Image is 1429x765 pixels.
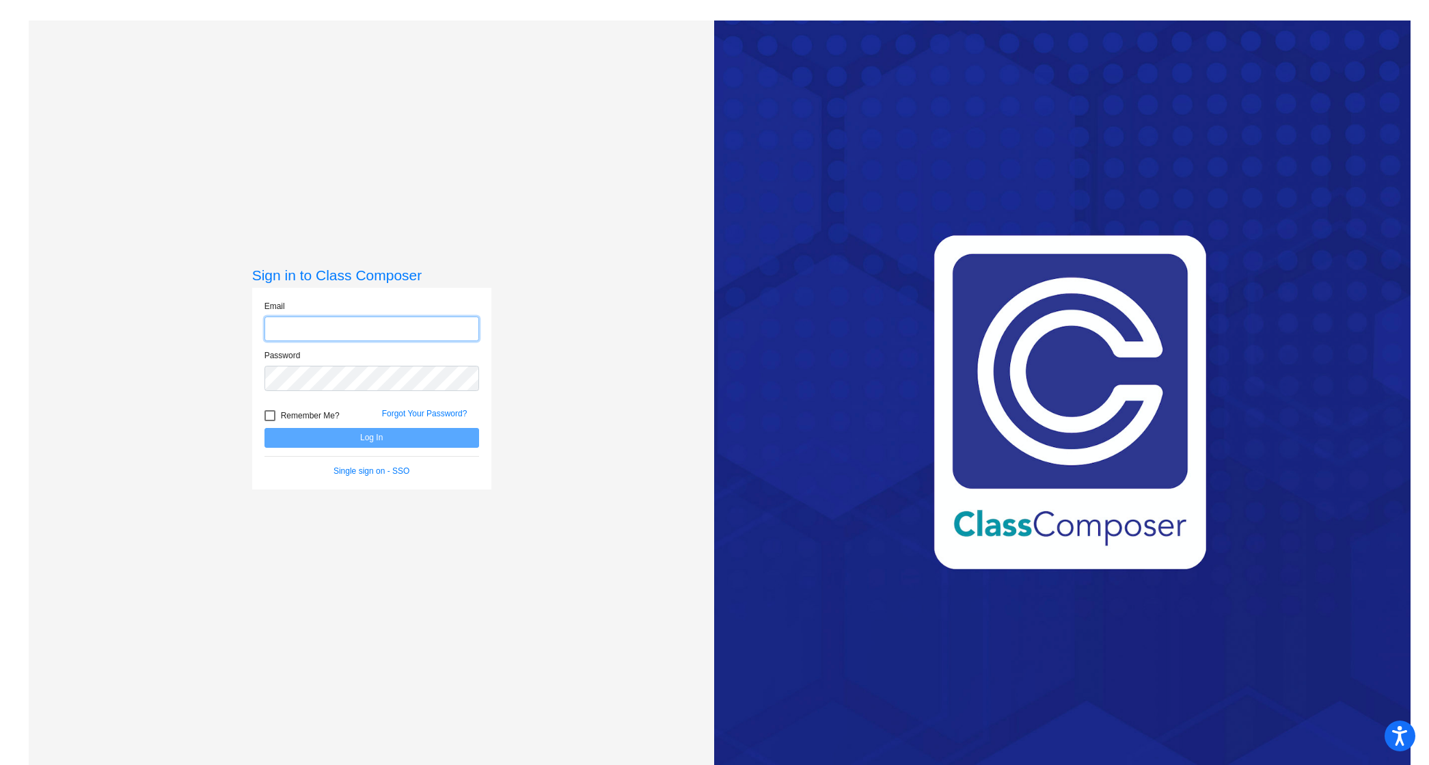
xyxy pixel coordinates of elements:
label: Password [264,349,301,362]
label: Email [264,300,285,312]
a: Forgot Your Password? [382,409,467,418]
h3: Sign in to Class Composer [252,267,491,284]
a: Single sign on - SSO [334,466,409,476]
span: Remember Me? [281,407,340,424]
button: Log In [264,428,479,448]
